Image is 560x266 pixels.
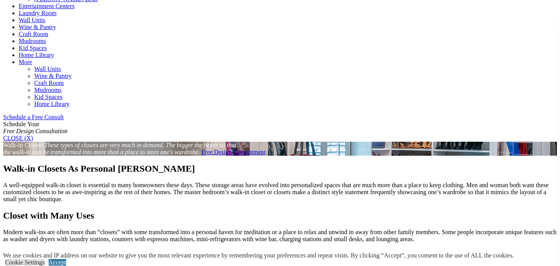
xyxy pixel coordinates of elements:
a: CLOSE (X) [3,135,33,141]
em: These types of closets are very much in demand. The bigger the better so that the walk-in can be ... [3,142,236,155]
a: Laundry Room [19,10,56,16]
span: Schedule Your [3,121,68,134]
div: We use cookies and IP address on our website to give you the most relevant experience by remember... [3,252,514,259]
p: Modern walk-ins are often more than “closets” with some transformed into a personal haven for med... [3,229,557,243]
h2: Closet with Many Uses [3,210,557,221]
a: Schedule a Free Consult (opens a dropdown menu) [3,114,64,120]
h1: Walk-in Closets As Personal [PERSON_NAME] [3,163,557,174]
a: Wine & Pantry [34,73,72,79]
a: Wine & Pantry [19,24,56,30]
a: Home Library [19,52,54,58]
a: Craft Room [34,80,64,86]
span: Walk-in Closets [3,142,43,148]
a: Kid Spaces [34,94,62,100]
a: Kid Spaces [19,45,47,51]
a: Cookie Settings [5,259,45,266]
a: Mudrooms [34,87,61,93]
a: More menu text will display only on big screen [19,59,32,65]
h2: Style and Function [3,250,557,261]
em: Free Design Consultation [3,128,68,134]
p: A well-equipped walk-in closet is essential to many homeowners these days. These storage areas ha... [3,182,557,203]
a: Wall Units [19,17,45,23]
a: Craft Room [19,31,48,37]
a: Mudrooms [19,38,46,44]
a: Accept [49,259,66,266]
a: Entertainment Centers [19,3,75,9]
a: Home Library [34,101,70,107]
a: Wall Units [34,66,61,72]
a: Free Design Appointment [201,149,266,155]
